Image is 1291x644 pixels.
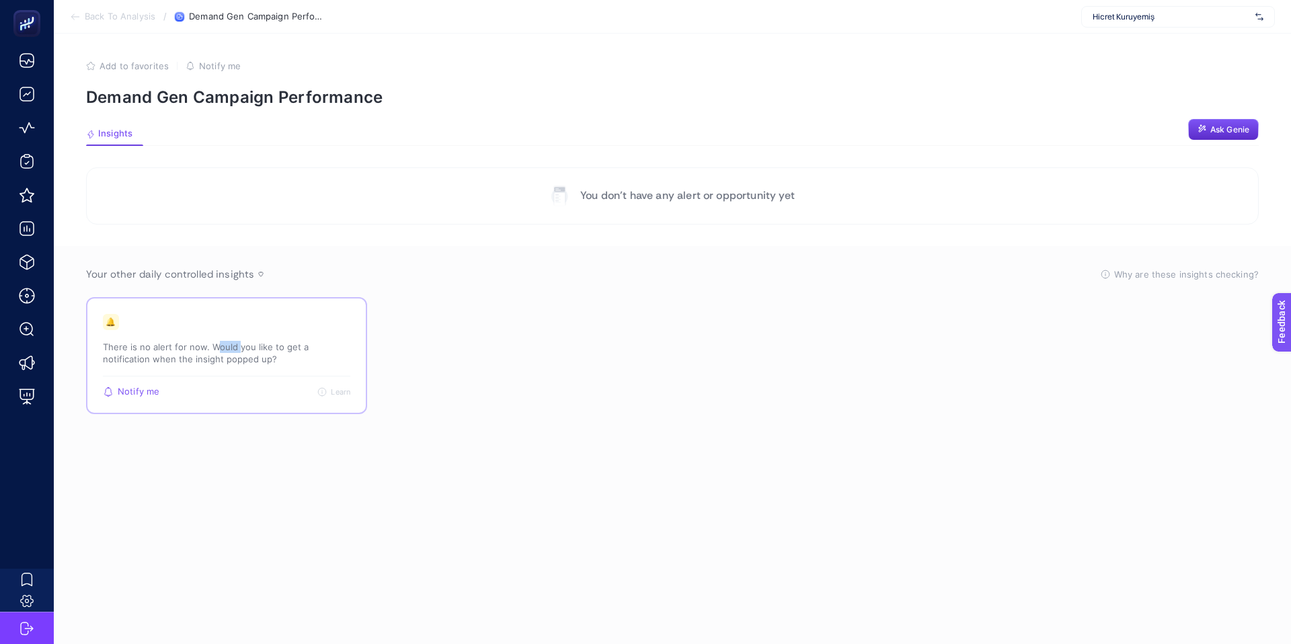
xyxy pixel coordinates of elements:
[100,61,169,71] span: Add to favorites
[163,11,167,22] span: /
[317,387,350,397] button: Learn
[331,387,350,397] span: Learn
[199,61,241,71] span: Notify me
[1255,10,1263,24] img: svg%3e
[1188,119,1259,140] button: Ask Genie
[103,314,119,330] div: 🔔
[580,188,795,204] p: You don’t have any alert or opportunity yet
[85,11,155,22] span: Back To Analysis
[103,341,350,365] p: There is no alert for now. Would you like to get a notification when the insight popped up?
[103,387,159,397] button: Notify me
[118,387,159,397] span: Notify me
[86,268,254,281] span: Your other daily controlled insights
[1114,268,1259,281] span: Why are these insights checking?
[1210,124,1249,135] span: Ask Genie
[98,128,132,139] span: Insights
[1093,11,1250,22] span: Hicret Kuruyemiş
[86,61,169,71] button: Add to favorites
[8,4,51,15] span: Feedback
[86,297,1259,414] section: Passive Insight Packages
[86,87,1259,107] p: Demand Gen Campaign Performance
[186,61,241,71] button: Notify me
[189,11,323,22] span: Demand Gen Campaign Performance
